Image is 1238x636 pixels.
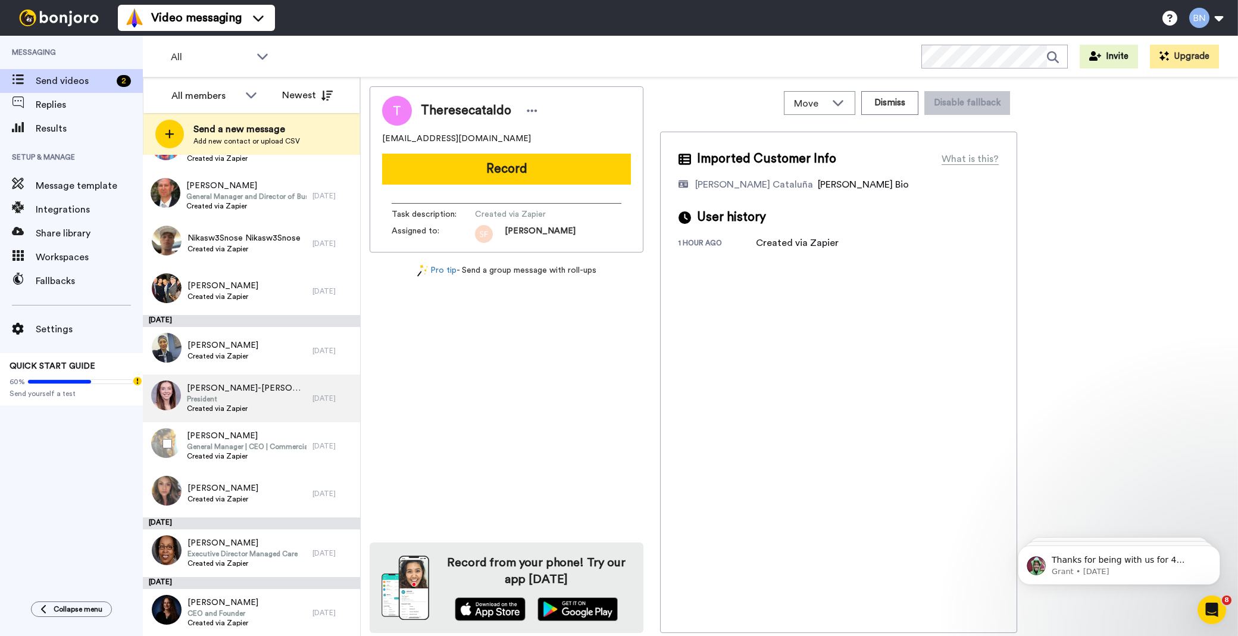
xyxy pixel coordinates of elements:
[187,597,258,609] span: [PERSON_NAME]
[187,549,298,559] span: Executive Director Managed Care
[187,280,258,292] span: [PERSON_NAME]
[151,10,242,26] span: Video messaging
[273,83,342,107] button: Newest
[143,577,360,589] div: [DATE]
[151,178,180,208] img: dfcb801d-8d5d-4929-9446-770968b196ea.jpg
[382,133,531,145] span: [EMAIL_ADDRESS][DOMAIN_NAME]
[697,150,836,168] span: Imported Customer Info
[370,264,643,277] div: - Send a group message with roll-ups
[187,382,307,394] span: [PERSON_NAME]-[PERSON_NAME]
[187,442,307,451] span: General Manager | CEO | Commercial | CFO
[756,236,839,250] div: Created via Zapier
[942,152,999,166] div: What is this?
[31,601,112,617] button: Collapse menu
[187,537,298,549] span: [PERSON_NAME]
[187,609,258,618] span: CEO and Founder
[187,494,258,504] span: Created via Zapier
[187,244,301,254] span: Created via Zapier
[861,91,918,115] button: Dismiss
[441,554,631,588] h4: Record from your phone! Try our app [DATE]
[187,559,298,568] span: Created via Zapier
[117,75,131,87] div: 2
[1080,45,1138,68] button: Invite
[143,315,360,327] div: [DATE]
[36,121,143,136] span: Results
[505,225,576,243] span: [PERSON_NAME]
[187,404,307,413] span: Created via Zapier
[171,89,239,103] div: All members
[537,597,618,621] img: playstore
[151,381,181,410] img: cac37e50-47df-4eba-aa36-c18de0e5cc8b.jpg
[54,604,102,614] span: Collapse menu
[171,50,251,64] span: All
[312,191,354,201] div: [DATE]
[818,180,909,189] span: [PERSON_NAME] Bio
[152,333,182,363] img: d4554611-90fc-41ef-a2fc-914b1ca78853.jpg
[186,201,307,211] span: Created via Zapier
[10,389,133,398] span: Send yourself a test
[143,517,360,529] div: [DATE]
[475,225,493,243] img: sf.png
[187,394,307,404] span: President
[187,618,258,628] span: Created via Zapier
[382,96,412,126] img: Image of Theresecataldo
[14,10,104,26] img: bj-logo-header-white.svg
[36,250,143,264] span: Workspaces
[1222,596,1231,605] span: 8
[186,180,307,192] span: [PERSON_NAME]
[187,451,307,461] span: Created via Zapier
[152,273,182,303] img: 9d13cb81-7be2-42c4-a107-79034d33e983.jpg
[312,286,354,296] div: [DATE]
[152,535,182,565] img: d5a562f7-902b-4007-8be7-19bd9e49d1b7.jpg
[1150,45,1219,68] button: Upgrade
[187,232,301,244] span: Nikasw3Snose Nikasw3Snose
[187,292,258,301] span: Created via Zapier
[187,339,258,351] span: [PERSON_NAME]
[455,597,526,621] img: appstore
[312,608,354,618] div: [DATE]
[312,548,354,558] div: [DATE]
[475,208,588,220] span: Created via Zapier
[697,208,766,226] span: User history
[421,102,511,120] span: Theresecataldo
[392,208,475,220] span: Task description :
[312,394,354,403] div: [DATE]
[695,177,813,192] div: [PERSON_NAME] Cataluña
[36,179,143,193] span: Message template
[187,154,307,163] span: Created via Zapier
[36,202,143,217] span: Integrations
[152,476,182,506] img: 04deb6bf-e683-4171-b5c0-04f27efbc492.jpg
[125,8,144,27] img: vm-color.svg
[312,441,354,451] div: [DATE]
[187,482,258,494] span: [PERSON_NAME]
[417,264,428,277] img: magic-wand.svg
[193,122,300,136] span: Send a new message
[36,322,143,336] span: Settings
[794,96,826,111] span: Move
[382,556,429,620] img: download
[36,98,143,112] span: Replies
[382,154,631,185] button: Record
[417,264,457,277] a: Pro tip
[312,489,354,498] div: [DATE]
[679,238,756,250] div: 1 hour ago
[312,239,354,248] div: [DATE]
[187,351,258,361] span: Created via Zapier
[924,91,1010,115] button: Disable fallback
[10,362,95,370] span: QUICK START GUIDE
[10,377,25,386] span: 60%
[186,192,307,201] span: General Manager and Director of Business Development
[36,274,143,288] span: Fallbacks
[152,595,182,625] img: 0db64ec0-1231-4fbd-8687-24a0ee1956b0.jpg
[1198,596,1226,624] iframe: Intercom live chat
[152,226,182,255] img: 7e7c9f7d-8e33-41a6-b477-20134c98018a.jpg
[132,376,143,386] div: Tooltip anchor
[312,346,354,356] div: [DATE]
[193,136,300,146] span: Add new contact or upload CSV
[187,430,307,442] span: [PERSON_NAME]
